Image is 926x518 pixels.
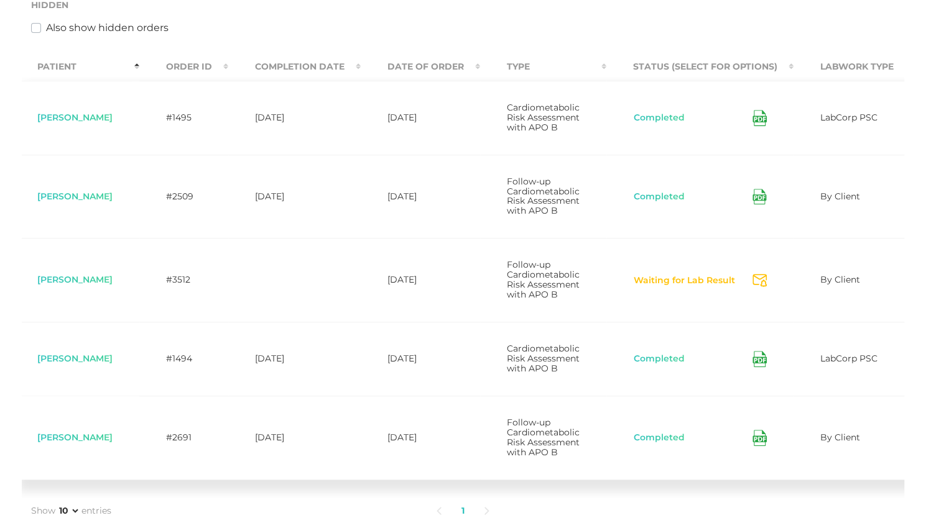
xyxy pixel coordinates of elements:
[633,275,736,287] button: Waiting for Lab Result
[361,155,480,239] td: [DATE]
[507,176,580,217] span: Follow-up Cardiometabolic Risk Assessment with APO B
[37,274,113,285] span: [PERSON_NAME]
[228,81,361,155] td: [DATE]
[820,191,860,202] span: By Client
[820,432,860,443] span: By Client
[606,53,794,81] th: Status (Select for Options) : activate to sort column ascending
[361,238,480,322] td: [DATE]
[633,112,685,124] button: Completed
[507,102,580,133] span: Cardiometabolic Risk Assessment with APO B
[820,353,877,364] span: LabCorp PSC
[361,53,480,81] th: Date Of Order : activate to sort column ascending
[37,191,113,202] span: [PERSON_NAME]
[31,504,111,517] label: Show entries
[37,353,113,364] span: [PERSON_NAME]
[228,155,361,239] td: [DATE]
[139,81,228,155] td: #1495
[820,112,877,123] span: LabCorp PSC
[480,53,606,81] th: Type : activate to sort column ascending
[361,396,480,479] td: [DATE]
[228,322,361,396] td: [DATE]
[139,322,228,396] td: #1494
[46,20,169,35] label: Also show hidden orders
[507,417,580,458] span: Follow-up Cardiometabolic Risk Assessment with APO B
[11,53,139,81] th: Patient : activate to sort column descending
[752,274,767,287] svg: Send Notification
[507,343,580,374] span: Cardiometabolic Risk Assessment with APO B
[57,504,80,517] select: Showentries
[139,396,228,479] td: #2691
[139,238,228,322] td: #3512
[361,322,480,396] td: [DATE]
[820,274,860,285] span: By Client
[228,396,361,479] td: [DATE]
[507,259,580,300] span: Follow-up Cardiometabolic Risk Assessment with APO B
[139,155,228,239] td: #2509
[794,53,910,81] th: Labwork Type : activate to sort column ascending
[633,353,685,365] button: Completed
[37,432,113,443] span: [PERSON_NAME]
[139,53,228,81] th: Order ID : activate to sort column ascending
[633,432,685,444] button: Completed
[361,81,480,155] td: [DATE]
[633,191,685,203] button: Completed
[228,53,361,81] th: Completion Date : activate to sort column ascending
[37,112,113,123] span: [PERSON_NAME]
